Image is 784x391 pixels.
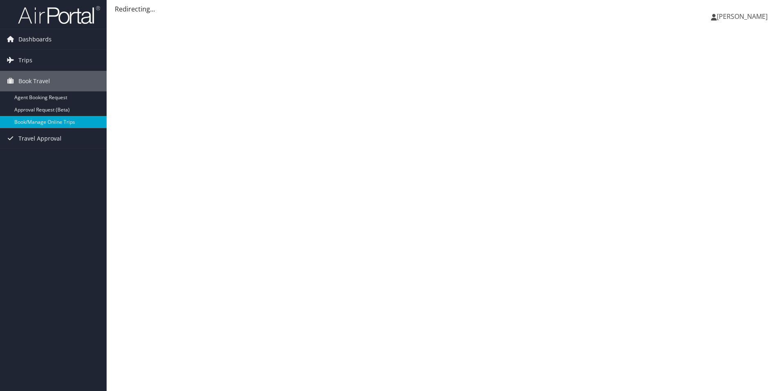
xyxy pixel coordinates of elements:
[18,71,50,91] span: Book Travel
[18,128,62,149] span: Travel Approval
[18,50,32,70] span: Trips
[18,29,52,50] span: Dashboards
[711,4,776,29] a: [PERSON_NAME]
[18,5,100,25] img: airportal-logo.png
[115,4,776,14] div: Redirecting...
[717,12,768,21] span: [PERSON_NAME]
